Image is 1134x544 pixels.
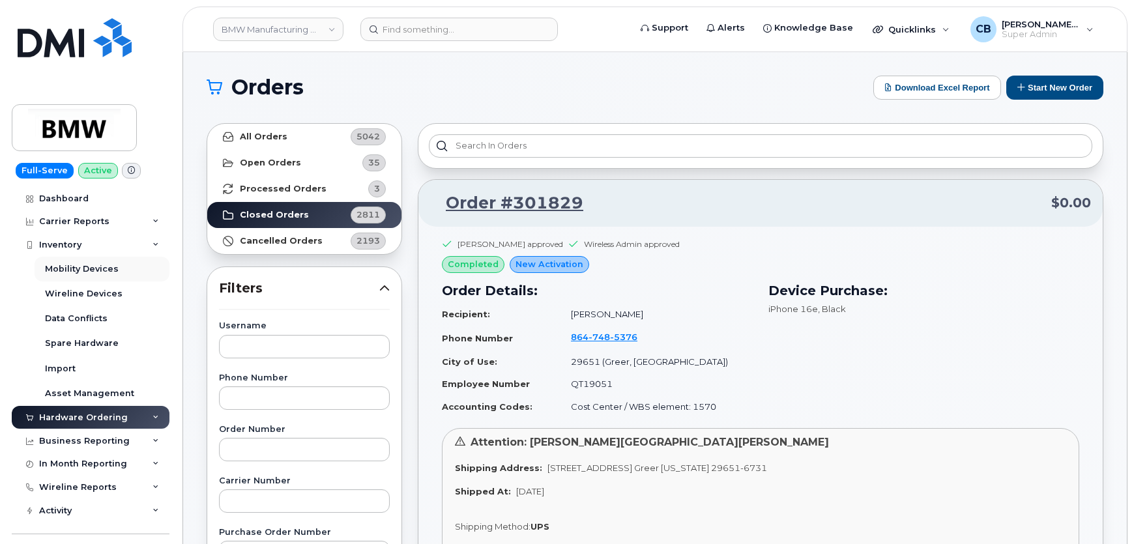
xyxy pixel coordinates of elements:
div: Wireless Admin approved [584,238,680,250]
span: $0.00 [1051,193,1091,212]
strong: Accounting Codes: [442,401,532,412]
span: 5376 [610,332,637,342]
span: New Activation [516,258,583,270]
span: Attention: [PERSON_NAME][GEOGRAPHIC_DATA][PERSON_NAME] [471,436,829,448]
td: QT19051 [559,373,753,395]
span: 5042 [356,130,380,143]
td: [PERSON_NAME] [559,303,753,326]
span: 748 [589,332,610,342]
span: , Black [818,304,846,314]
a: Processed Orders3 [207,176,401,202]
span: 35 [368,156,380,169]
td: Cost Center / WBS element: 1570 [559,395,753,418]
span: Orders [231,78,304,97]
span: [STREET_ADDRESS] Greer [US_STATE] 29651-6731 [547,463,767,473]
span: 2193 [356,235,380,247]
strong: Processed Orders [240,184,327,194]
a: Open Orders35 [207,150,401,176]
iframe: Messenger Launcher [1077,487,1124,534]
strong: All Orders [240,132,287,142]
span: iPhone 16e [768,304,818,314]
strong: Cancelled Orders [240,236,323,246]
span: completed [448,258,499,270]
span: 2811 [356,208,380,221]
h3: Order Details: [442,281,753,300]
strong: UPS [531,521,549,532]
span: 3 [374,182,380,195]
td: 29651 (Greer, [GEOGRAPHIC_DATA]) [559,351,753,373]
strong: Open Orders [240,158,301,168]
button: Download Excel Report [873,76,1001,100]
div: [PERSON_NAME] approved [458,238,563,250]
label: Username [219,322,390,330]
a: Closed Orders2811 [207,202,401,228]
label: Order Number [219,425,390,434]
a: Order #301829 [430,192,583,215]
a: All Orders5042 [207,124,401,150]
span: Shipping Method: [455,521,531,532]
strong: City of Use: [442,356,497,367]
strong: Shipping Address: [455,463,542,473]
span: 864 [571,332,637,342]
h3: Device Purchase: [768,281,1079,300]
a: Cancelled Orders2193 [207,228,401,254]
label: Carrier Number [219,477,390,485]
strong: Phone Number [442,333,513,343]
strong: Recipient: [442,309,490,319]
span: Filters [219,279,379,298]
button: Start New Order [1006,76,1103,100]
a: 8647485376 [571,332,653,342]
span: [DATE] [516,486,544,496]
input: Search in orders [429,134,1092,158]
strong: Shipped At: [455,486,511,496]
label: Purchase Order Number [219,528,390,537]
strong: Employee Number [442,379,530,389]
label: Phone Number [219,374,390,382]
strong: Closed Orders [240,210,309,220]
